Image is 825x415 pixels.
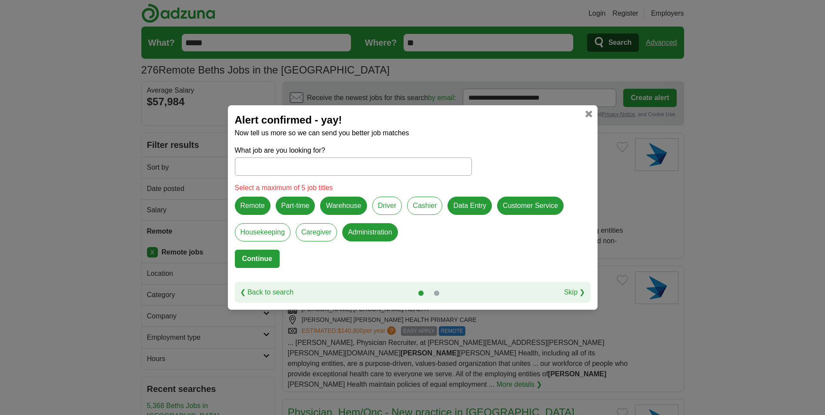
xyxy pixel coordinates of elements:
a: ❮ Back to search [240,287,294,298]
label: Remote [235,197,271,215]
label: Driver [372,197,402,215]
button: Continue [235,250,280,268]
label: Data Entry [448,197,492,215]
label: What job are you looking for? [235,145,472,156]
label: Housekeeping [235,223,291,241]
label: Administration [342,223,397,241]
label: Cashier [407,197,442,215]
label: Caregiver [296,223,337,241]
p: Now tell us more so we can send you better job matches [235,128,591,138]
label: Warehouse [320,197,367,215]
a: Skip ❯ [564,287,585,298]
label: Customer Service [497,197,564,215]
h2: Alert confirmed - yay! [235,112,591,128]
label: Part-time [276,197,315,215]
span: Select a maximum of 5 job titles [235,184,333,191]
